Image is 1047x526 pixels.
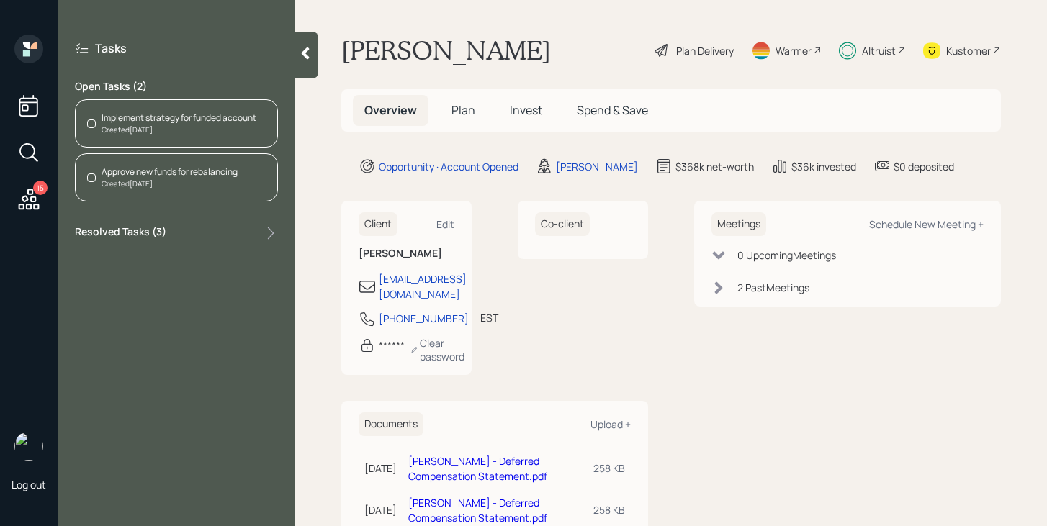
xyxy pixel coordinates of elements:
[862,43,896,58] div: Altruist
[364,102,417,118] span: Overview
[379,271,467,301] div: [EMAIL_ADDRESS][DOMAIN_NAME]
[946,43,991,58] div: Kustomer
[894,159,954,174] div: $0 deposited
[359,412,423,436] h6: Documents
[95,40,127,56] label: Tasks
[408,454,547,483] a: [PERSON_NAME] - Deferred Compensation Statement.pdf
[593,502,625,517] div: 258 KB
[556,159,638,174] div: [PERSON_NAME]
[33,181,48,195] div: 15
[737,280,809,295] div: 2 Past Meeting s
[577,102,648,118] span: Spend & Save
[75,79,278,94] label: Open Tasks ( 2 )
[675,159,754,174] div: $368k net-worth
[102,178,238,189] div: Created [DATE]
[676,43,734,58] div: Plan Delivery
[75,225,166,242] label: Resolved Tasks ( 3 )
[711,212,766,236] h6: Meetings
[408,496,547,525] a: [PERSON_NAME] - Deferred Compensation Statement.pdf
[379,159,518,174] div: Opportunity · Account Opened
[791,159,856,174] div: $36k invested
[364,502,397,517] div: [DATE]
[535,212,590,236] h6: Co-client
[737,248,836,263] div: 0 Upcoming Meeting s
[436,217,454,231] div: Edit
[359,248,454,260] h6: [PERSON_NAME]
[102,165,238,178] div: Approve new funds for rebalancing
[12,478,46,491] div: Log out
[359,212,397,236] h6: Client
[776,43,812,58] div: Warmer
[590,417,631,431] div: Upload +
[451,102,475,118] span: Plan
[364,461,397,476] div: [DATE]
[410,336,468,363] div: Clear password
[102,124,256,135] div: Created [DATE]
[869,217,984,231] div: Schedule New Meeting +
[593,461,625,476] div: 258 KB
[480,310,498,325] div: EST
[102,112,256,124] div: Implement strategy for funded account
[341,35,551,66] h1: [PERSON_NAME]
[379,311,469,326] div: [PHONE_NUMBER]
[14,432,43,461] img: michael-russo-headshot.png
[510,102,542,118] span: Invest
